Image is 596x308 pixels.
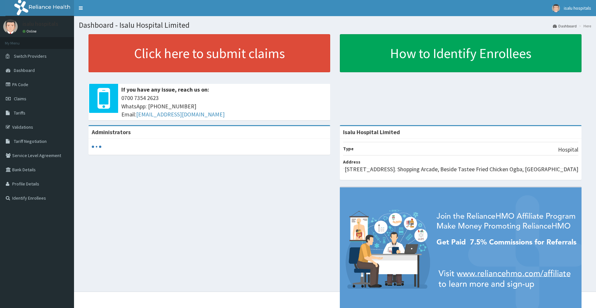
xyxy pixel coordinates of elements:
[23,29,38,34] a: Online
[343,159,360,165] b: Address
[14,67,35,73] span: Dashboard
[14,53,47,59] span: Switch Providers
[553,23,577,29] a: Dashboard
[558,145,578,154] p: Hospital
[14,138,47,144] span: Tariff Negotiation
[88,34,330,72] a: Click here to submit claims
[121,86,209,93] b: If you have any issue, reach us on:
[92,142,101,152] svg: audio-loading
[121,94,327,119] span: 0700 7354 2623 WhatsApp: [PHONE_NUMBER] Email:
[79,21,591,29] h1: Dashboard - Isalu Hospital Limited
[136,111,225,118] a: [EMAIL_ADDRESS][DOMAIN_NAME]
[14,110,25,116] span: Tariffs
[23,21,58,27] p: isalu hospitals
[343,128,400,136] strong: Isalu Hospital Limited
[3,19,18,34] img: User Image
[345,165,578,174] p: [STREET_ADDRESS]. Shopping Arcade, Beside Tastee Fried Chicken Ogba, [GEOGRAPHIC_DATA]
[552,4,560,12] img: User Image
[340,34,582,72] a: How to Identify Enrollees
[14,96,26,102] span: Claims
[564,5,591,11] span: isalu hospitals
[577,23,591,29] li: Here
[92,128,131,136] b: Administrators
[343,146,354,152] b: Type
